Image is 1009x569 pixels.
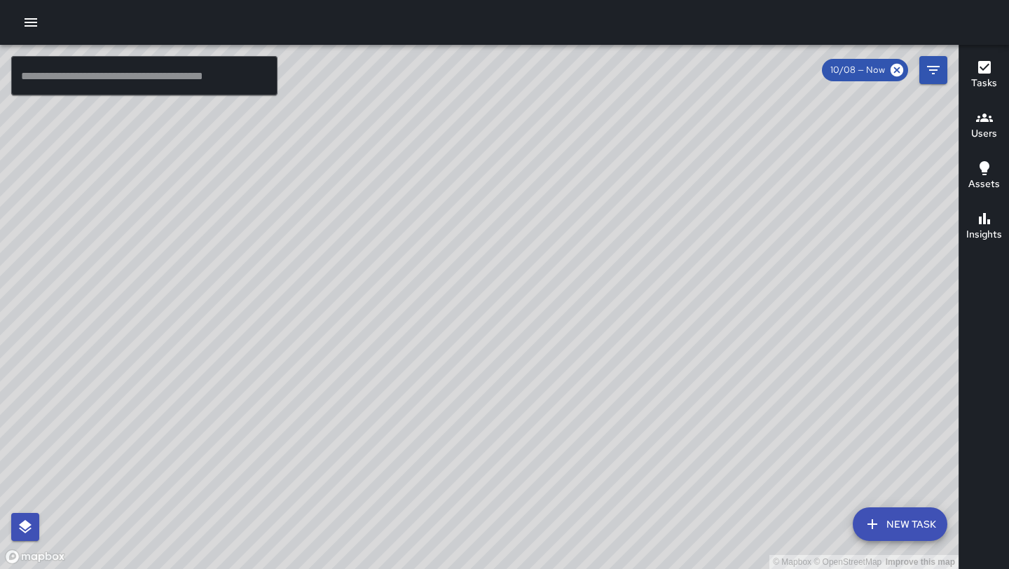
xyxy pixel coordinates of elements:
[971,126,997,142] h6: Users
[959,202,1009,252] button: Insights
[966,227,1002,242] h6: Insights
[919,56,947,84] button: Filters
[853,507,947,541] button: New Task
[959,101,1009,151] button: Users
[822,59,908,81] div: 10/08 — Now
[968,177,1000,192] h6: Assets
[822,63,893,77] span: 10/08 — Now
[971,76,997,91] h6: Tasks
[959,151,1009,202] button: Assets
[959,50,1009,101] button: Tasks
